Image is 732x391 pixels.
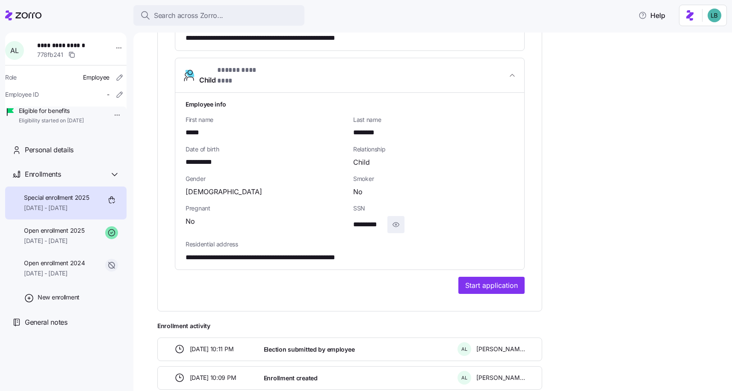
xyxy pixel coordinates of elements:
[199,65,270,86] span: Child
[83,73,109,82] span: Employee
[476,345,525,353] span: [PERSON_NAME]
[157,322,542,330] span: Enrollment activity
[24,204,89,212] span: [DATE] - [DATE]
[353,204,514,213] span: SSN
[461,376,467,380] span: A L
[186,175,346,183] span: Gender
[353,145,514,154] span: Relationship
[632,7,672,24] button: Help
[24,193,89,202] span: Special enrollment 2025
[5,90,39,99] span: Employee ID
[186,216,195,227] span: No
[353,175,514,183] span: Smoker
[133,5,304,26] button: Search across Zorro...
[37,50,63,59] span: 778fb241
[708,9,721,22] img: 55738f7c4ee29e912ff6c7eae6e0401b
[24,237,84,245] span: [DATE] - [DATE]
[264,345,355,354] span: Election submitted by employee
[353,187,363,197] span: No
[186,116,346,124] span: First name
[476,373,525,382] span: [PERSON_NAME]
[458,277,525,294] button: Start application
[154,10,223,21] span: Search across Zorro...
[19,117,84,124] span: Eligibility started on [DATE]
[25,169,61,180] span: Enrollments
[24,269,85,278] span: [DATE] - [DATE]
[24,226,84,235] span: Open enrollment 2025
[186,240,514,249] span: Residential address
[465,280,518,290] span: Start application
[190,373,236,382] span: [DATE] 10:09 PM
[186,204,346,213] span: Pregnant
[107,90,109,99] span: -
[186,100,514,109] h1: Employee info
[353,116,514,124] span: Last name
[186,187,262,197] span: [DEMOGRAPHIC_DATA]
[461,347,467,352] span: A L
[24,259,85,267] span: Open enrollment 2024
[353,157,370,168] span: Child
[19,107,84,115] span: Eligible for benefits
[264,374,318,382] span: Enrollment created
[25,145,74,155] span: Personal details
[38,293,80,302] span: New enrollment
[25,317,68,328] span: General notes
[638,10,665,21] span: Help
[5,73,17,82] span: Role
[190,345,234,353] span: [DATE] 10:11 PM
[10,47,18,54] span: A L
[186,145,346,154] span: Date of birth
